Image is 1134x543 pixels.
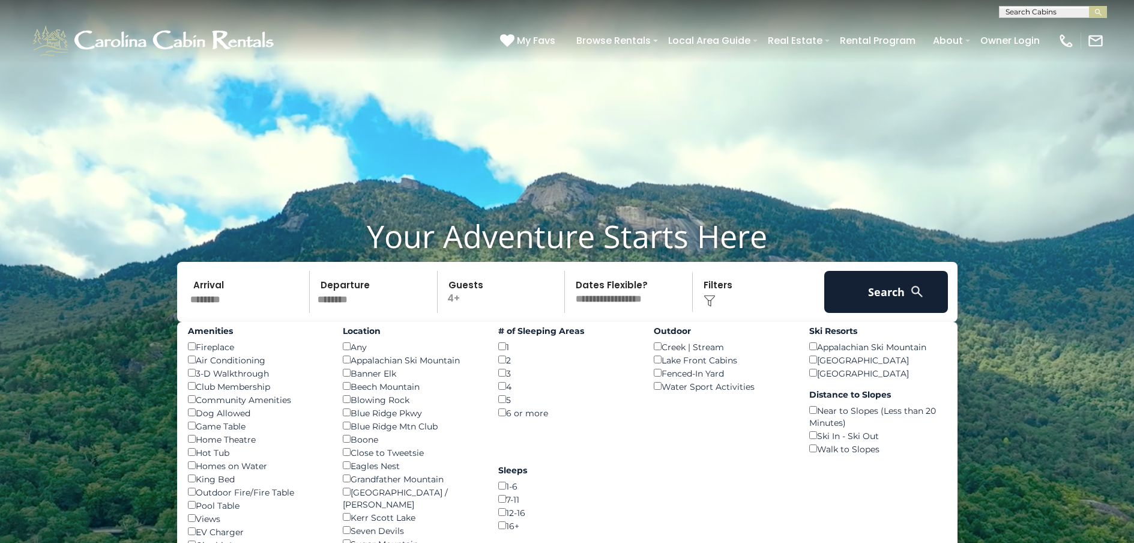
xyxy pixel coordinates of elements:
div: Community Amenities [188,393,325,406]
a: Browse Rentals [570,30,657,51]
div: 12-16 [498,506,636,519]
div: Seven Devils [343,524,480,537]
label: Amenities [188,325,325,337]
img: mail-regular-white.png [1087,32,1104,49]
div: King Bed [188,472,325,485]
a: Rental Program [834,30,921,51]
div: [GEOGRAPHIC_DATA] / [PERSON_NAME] [343,485,480,511]
div: Appalachian Ski Mountain [343,353,480,366]
div: Club Membership [188,380,325,393]
div: Blue Ridge Pkwy [343,406,480,419]
label: Distance to Slopes [809,389,947,401]
div: 1-6 [498,479,636,493]
div: Walk to Slopes [809,442,947,455]
div: Grandfather Mountain [343,472,480,485]
div: Game Table [188,419,325,432]
div: Blowing Rock [343,393,480,406]
div: Outdoor Fire/Fire Table [188,485,325,499]
div: Fireplace [188,340,325,353]
img: White-1-1-2.png [30,23,279,59]
div: Lake Front Cabins [654,353,791,366]
div: Views [188,512,325,525]
div: Appalachian Ski Mountain [809,340,947,353]
div: 7-11 [498,493,636,506]
a: Owner Login [974,30,1046,51]
span: My Favs [517,33,555,48]
label: Ski Resorts [809,325,947,337]
div: Water Sport Activities [654,380,791,393]
a: About [927,30,969,51]
div: [GEOGRAPHIC_DATA] [809,353,947,366]
div: 16+ [498,519,636,532]
div: Beech Mountain [343,380,480,393]
div: Air Conditioning [188,353,325,366]
div: Banner Elk [343,366,480,380]
div: Pool Table [188,499,325,512]
div: Dog Allowed [188,406,325,419]
div: [GEOGRAPHIC_DATA] [809,366,947,380]
a: My Favs [500,33,558,49]
div: Close to Tweetsie [343,446,480,459]
img: filter--v1.png [704,295,716,307]
div: Fenced-In Yard [654,366,791,380]
label: Sleeps [498,464,636,476]
div: Kerr Scott Lake [343,511,480,524]
div: 3 [498,366,636,380]
div: 1 [498,340,636,353]
img: phone-regular-white.png [1058,32,1075,49]
div: 5 [498,393,636,406]
div: Creek | Stream [654,340,791,353]
p: 4+ [441,271,565,313]
img: search-regular-white.png [909,284,924,299]
label: # of Sleeping Areas [498,325,636,337]
div: Homes on Water [188,459,325,472]
label: Location [343,325,480,337]
div: Hot Tub [188,446,325,459]
div: Home Theatre [188,432,325,446]
div: Any [343,340,480,353]
div: 6 or more [498,406,636,419]
div: 3-D Walkthrough [188,366,325,380]
div: 4 [498,380,636,393]
div: Boone [343,432,480,446]
div: Ski In - Ski Out [809,429,947,442]
div: Near to Slopes (Less than 20 Minutes) [809,404,947,429]
button: Search [824,271,949,313]
div: EV Charger [188,525,325,538]
div: Blue Ridge Mtn Club [343,419,480,432]
a: Local Area Guide [662,30,756,51]
div: Eagles Nest [343,459,480,472]
a: Real Estate [762,30,828,51]
label: Outdoor [654,325,791,337]
h1: Your Adventure Starts Here [9,217,1125,255]
div: 2 [498,353,636,366]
